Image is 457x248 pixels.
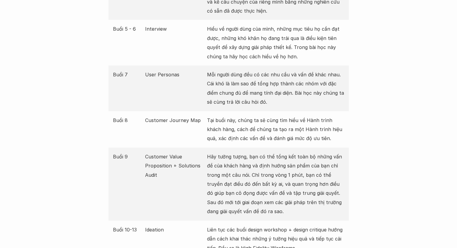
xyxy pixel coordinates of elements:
p: Buổi 9 [113,152,142,161]
p: Mỗi người dùng đều có các nhu cầu và vấn đề khác nhau. Cái khó là làm sao để tổng hợp thành các n... [207,70,344,107]
p: Ideation [145,225,204,234]
p: Interview [145,24,204,33]
p: Hiểu về người dùng của mình, những mục tiêu họ cần đạt được, những khó khăn họ đang trải qua là đ... [207,24,344,61]
p: User Personas [145,70,204,79]
p: Tại buổi này, chúng ta sẽ cùng tìm hiểu về Hành trình khách hàng, cách để chúng ta tạo ra một Hàn... [207,116,344,143]
p: Hãy tưởng tượng, bạn có thể tổng kết toàn bộ những vấn đề của khách hàng và định hướng sản phẩm c... [207,152,344,216]
p: Buổi 5 - 6 [113,24,142,33]
p: Customer Value Proposition + Solutions Audit [145,152,204,179]
p: Buổi 10-13 [113,225,142,234]
p: Buổi 7 [113,70,142,79]
p: Buổi 8 [113,116,142,125]
p: Customer Journey Map [145,116,204,125]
